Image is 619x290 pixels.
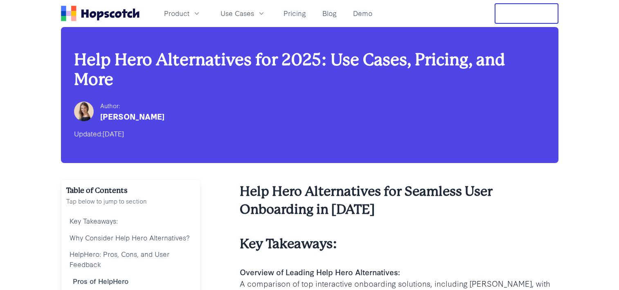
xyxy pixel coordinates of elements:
[159,7,206,20] button: Product
[74,50,545,89] h1: Help Hero Alternatives for 2025: Use Cases, Pricing, and More
[66,273,195,290] a: Pros of HelpHero
[216,7,270,20] button: Use Cases
[350,7,376,20] a: Demo
[495,3,558,24] button: Free Trial
[240,235,558,253] h3: Key Takeaways:
[74,127,545,140] div: Updated:
[221,8,254,18] span: Use Cases
[73,276,128,285] b: Pros of HelpHero
[280,7,309,20] a: Pricing
[61,6,140,21] a: Home
[100,101,164,111] div: Author:
[319,7,340,20] a: Blog
[66,229,195,246] a: Why Consider Help Hero Alternatives?
[66,213,195,229] a: Key Takeaways:
[74,102,94,121] img: Hailey Friedman
[100,111,164,122] div: [PERSON_NAME]
[66,185,195,196] h2: Table of Contents
[66,246,195,273] a: HelpHero: Pros, Cons, and User Feedback
[240,266,400,277] b: Overview of Leading Help Hero Alternatives:
[240,183,558,219] h2: Help Hero Alternatives for Seamless User Onboarding in [DATE]
[164,8,189,18] span: Product
[66,196,195,206] p: Tap below to jump to section
[103,129,124,138] time: [DATE]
